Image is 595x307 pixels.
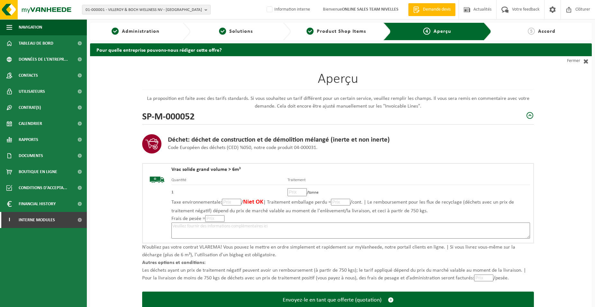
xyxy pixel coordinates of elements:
[243,199,263,205] span: Niet OK
[142,267,534,282] p: Les déchets ayant un prix de traitement négatif peuvent avoir un remboursement (à partir de 750 k...
[423,28,430,35] span: 4
[168,144,390,152] p: Code Européen des déchets (CED) %050, notre code produit 04-000031.
[171,185,288,198] td: 1
[146,167,168,192] img: BL-SO-LV.png
[528,28,535,35] span: 5
[396,28,479,35] a: 4Aperçu
[6,212,12,228] span: I
[219,28,226,35] span: 2
[421,6,452,13] span: Demande devis
[171,198,530,215] p: Taxe environnementale: / | Traitement emballage perdu = /cont. | Le remboursement pour les flux d...
[142,259,534,267] p: Autres options et conditions:
[93,28,178,35] a: 1Administration
[171,215,530,223] p: Frais de pesée =
[534,56,592,66] a: Fermer
[171,177,288,185] th: Quantité
[86,5,202,15] span: 01-000001 - VILLEROY & BOCH WELLNESS NV - [GEOGRAPHIC_DATA]
[288,188,307,196] input: Prix
[19,116,42,132] span: Calendrier
[19,83,45,100] span: Utilisateurs
[229,29,253,34] span: Solutions
[288,177,530,185] th: Traitement
[538,29,555,34] span: Accord
[434,29,451,34] span: Aperçu
[307,28,314,35] span: 3
[342,7,398,12] strong: ONLINE SALES TEAM NIVELLES
[142,95,534,110] p: La proposition est faite avec des tarifs standards. Si vous souhaitez un tarif différent pour un ...
[495,28,589,35] a: 5Accord
[171,167,530,172] h4: Vrac solide grand volume > 6m³
[142,110,195,121] h2: SP-M-000052
[142,72,534,90] h1: Aperçu
[142,243,534,259] p: N’oubliez pas votre contrat VLAREMA! Vous pouvez le mettre en ordre simplement et rapidement sur ...
[194,28,278,35] a: 2Solutions
[19,67,38,83] span: Contacts
[294,28,378,35] a: 3Product Shop Items
[265,5,310,14] label: Information interne
[19,132,38,148] span: Rapports
[408,3,455,16] a: Demande devis
[474,275,493,281] input: Prix
[82,5,211,14] button: 01-000001 - VILLEROY & BOCH WELLNESS NV - [GEOGRAPHIC_DATA]
[19,180,67,196] span: Conditions d'accepta...
[283,297,381,303] span: Envoyez-le en tant que offerte (quotation)
[122,29,160,34] span: Administration
[19,100,41,116] span: Contrat(s)
[19,212,55,228] span: Interne modules
[19,51,68,67] span: Données de l'entrepr...
[19,148,43,164] span: Documents
[90,43,592,56] h2: Pour quelle entreprise pouvons-nous rédiger cette offre?
[19,196,56,212] span: Financial History
[222,199,241,206] input: Prix
[19,164,57,180] span: Boutique en ligne
[317,29,366,34] span: Product Shop Items
[288,185,530,198] td: /tonne
[19,19,42,35] span: Navigation
[331,199,350,206] input: Prix
[19,35,53,51] span: Tableau de bord
[205,215,224,222] input: Prix
[168,136,390,144] h3: Déchet: déchet de construction et de démolition mélangé (inerte et non inerte)
[112,28,119,35] span: 1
